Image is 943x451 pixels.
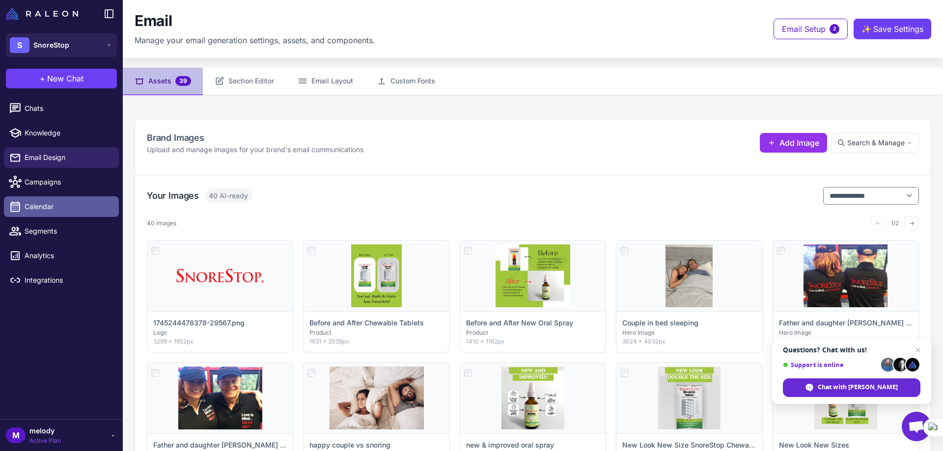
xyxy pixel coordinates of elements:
[309,337,443,346] p: 1631 × 2039px
[153,337,287,346] p: 3299 × 1852px
[123,68,203,95] button: Assets39
[25,103,111,114] span: Chats
[25,201,111,212] span: Calendar
[25,250,111,261] span: Analytics
[831,133,919,153] button: Search & Manage
[466,440,554,451] p: new & improved oral spray
[905,216,919,230] button: →
[147,219,176,228] div: 40 images
[153,318,245,328] p: 1745244478378-29567.png
[779,328,913,337] p: Hero Image
[622,328,756,337] p: Hero Image
[4,196,119,217] a: Calendar
[622,337,756,346] p: 3024 × 4032px
[25,177,111,187] span: Campaigns
[6,33,117,57] button: SSnoreStop
[830,24,839,34] span: 2
[4,172,119,192] a: Campaigns
[760,133,827,153] button: Add Image
[902,412,931,441] div: Open chat
[25,226,111,237] span: Segments
[25,275,111,286] span: Integrations
[783,378,920,397] div: Chat with Raleon
[4,98,119,119] a: Chats
[6,8,82,20] a: Raleon Logo
[466,318,573,328] p: Before and After New Oral Spray
[466,337,600,346] p: 1410 × 1182px
[466,328,600,337] p: Product
[818,383,898,392] span: Chat with [PERSON_NAME]
[40,73,45,84] span: +
[871,216,885,230] button: ←
[4,245,119,266] a: Analytics
[309,328,443,337] p: Product
[135,34,375,46] p: Manage your email generation settings, assets, and components.
[153,440,287,451] p: Father and daughter [PERSON_NAME] team
[4,221,119,241] a: Segments
[205,188,252,203] span: 40 AI-ready
[861,23,869,31] span: ✨
[4,147,119,168] a: Email Design
[135,12,172,30] h1: Email
[309,318,424,328] p: Before and After Chewable Tablets
[6,8,78,20] img: Raleon Logo
[147,144,363,155] p: Upload and manage images for your brand's email communications
[286,68,365,95] button: Email Layout
[783,361,878,369] span: Support is online
[912,344,924,356] span: Close chat
[779,318,913,328] p: Father and daughter [PERSON_NAME] team
[783,346,920,354] span: Questions? Chat with us!
[25,128,111,138] span: Knowledge
[29,425,61,436] span: melody
[203,68,286,95] button: Section Editor
[854,19,931,39] button: ✨Save Settings
[147,189,199,202] h3: Your Images
[153,328,287,337] p: Logo
[147,131,363,144] h2: Brand Images
[6,427,26,443] div: M
[779,337,913,346] p: 800 × 600px
[10,37,29,53] div: S
[847,137,905,148] span: Search & Manage
[622,440,756,451] p: New Look New Size SnoreStop Chewable Tablets
[365,68,447,95] button: Custom Fonts
[6,69,117,88] button: +New Chat
[774,19,848,39] button: Email Setup2
[175,76,191,86] span: 39
[779,440,849,451] p: New Look New Sizes
[622,318,698,328] p: Couple in bed sleeping
[887,219,903,228] span: 1/2
[33,40,69,51] span: SnoreStop
[4,123,119,143] a: Knowledge
[47,73,83,84] span: New Chat
[29,436,61,445] span: Active Plan
[309,440,390,451] p: happy couple vs snoring
[782,23,826,35] span: Email Setup
[4,270,119,291] a: Integrations
[25,152,111,163] span: Email Design
[779,137,819,149] span: Add Image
